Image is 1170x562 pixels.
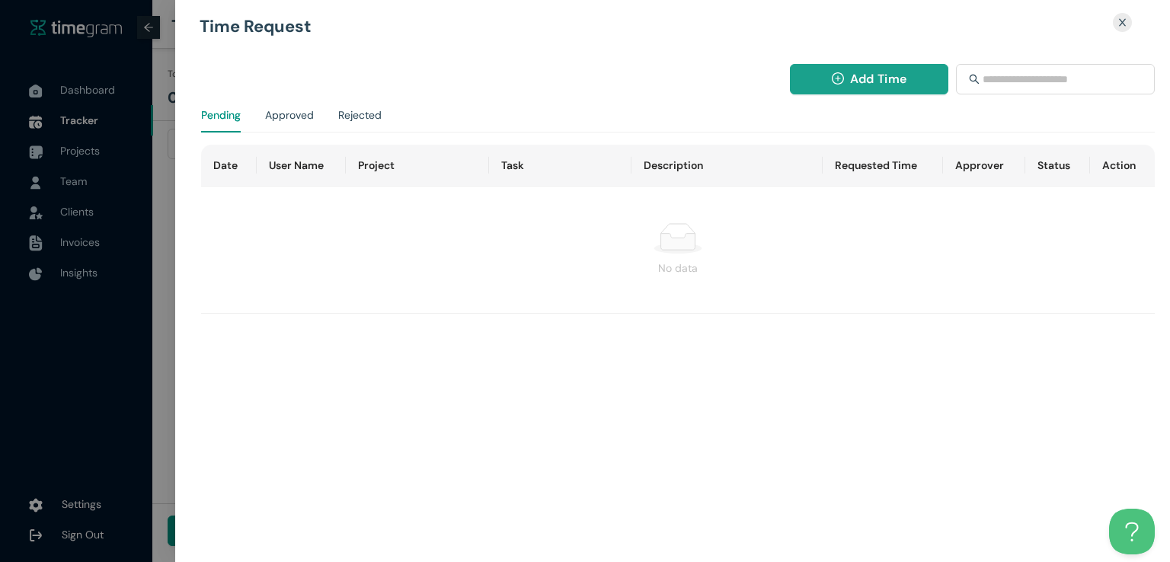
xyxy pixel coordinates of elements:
span: search [969,74,980,85]
th: Description [631,145,822,187]
button: Close [1108,12,1136,33]
th: Task [489,145,632,187]
div: Pending [201,107,241,123]
th: Approver [943,145,1025,187]
th: Date [201,145,256,187]
th: Status [1025,145,1090,187]
span: Add Time [850,69,906,88]
span: close [1117,18,1127,27]
th: Action [1090,145,1156,187]
div: No data [213,260,1143,276]
iframe: Toggle Customer Support [1109,509,1155,554]
span: plus-circle [832,72,844,87]
th: User Name [257,145,346,187]
div: Approved [265,107,314,123]
h1: Time Request [200,18,988,35]
th: Requested Time [823,145,943,187]
div: Rejected [338,107,382,123]
button: plus-circleAdd Time [790,64,949,94]
th: Project [346,145,489,187]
